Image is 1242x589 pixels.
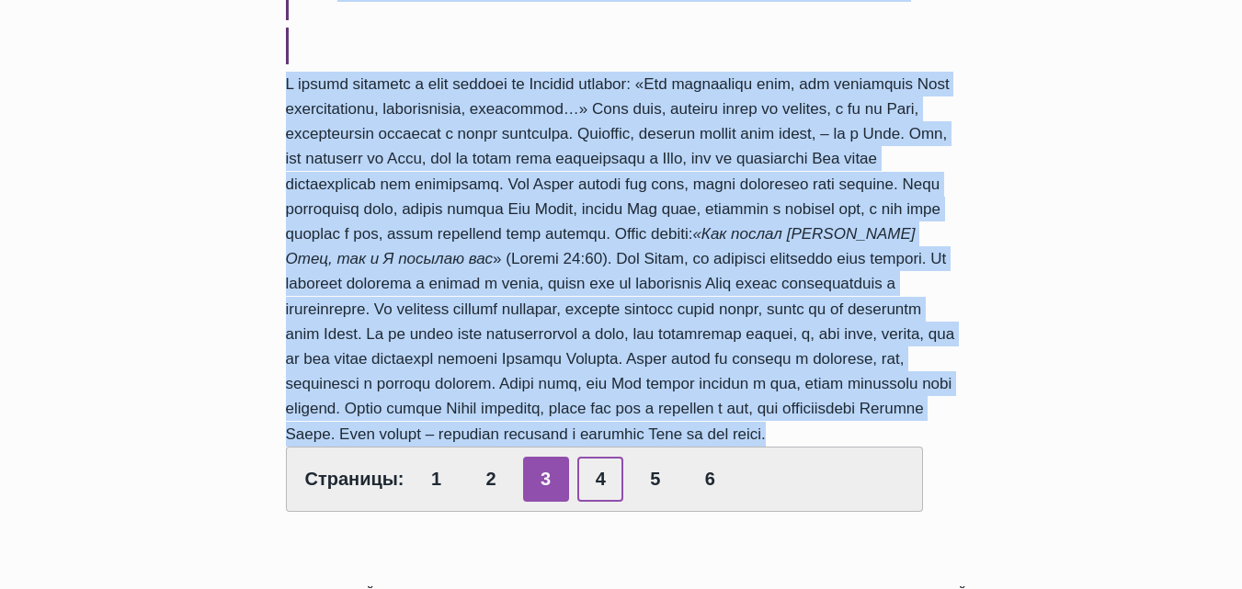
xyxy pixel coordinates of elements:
[687,457,733,502] a: 6
[523,457,569,502] span: 3
[414,457,460,502] a: 1
[286,447,924,512] div: Страницы:
[632,457,678,502] a: 5
[468,457,514,502] a: 2
[577,457,623,502] a: 4
[692,225,701,243] em: «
